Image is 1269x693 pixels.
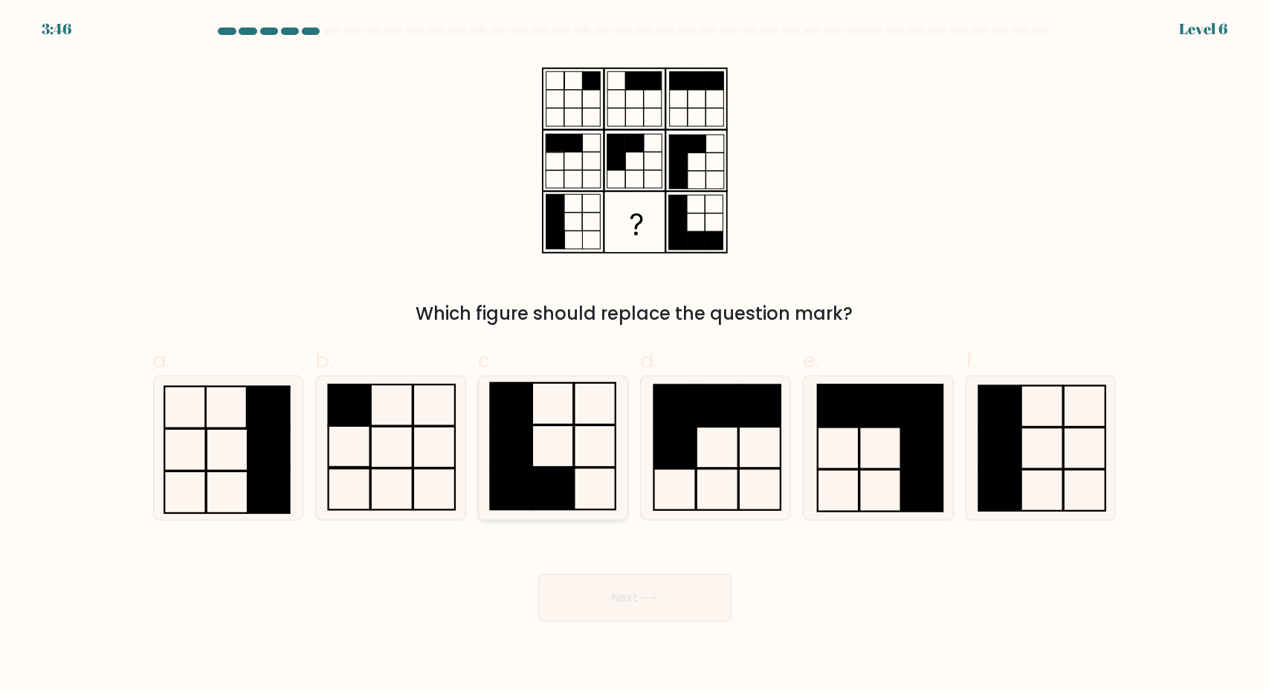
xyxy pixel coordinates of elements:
[803,346,819,375] span: e.
[153,346,171,375] span: a.
[42,18,71,40] div: 3:46
[478,346,494,375] span: c.
[315,346,333,375] span: b.
[1179,18,1227,40] div: Level 6
[162,300,1108,327] div: Which figure should replace the question mark?
[640,346,658,375] span: d.
[538,574,732,622] button: Next
[966,346,976,375] span: f.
